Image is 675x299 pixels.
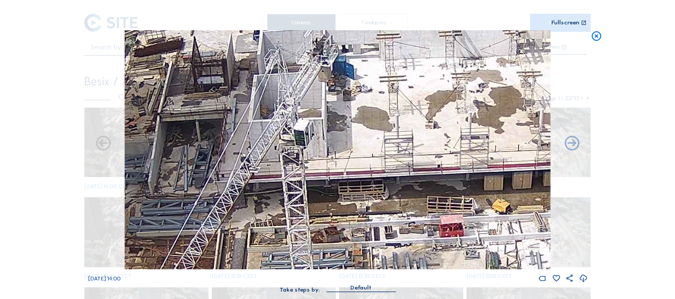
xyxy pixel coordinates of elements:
[551,20,579,26] div: Fullscreen
[563,135,581,153] i: Back
[88,275,120,282] span: [DATE] 14:00
[326,283,395,292] div: Default
[350,283,371,293] div: Default
[280,287,320,293] div: Take steps by:
[94,135,112,153] i: Forward
[125,30,550,269] img: Image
